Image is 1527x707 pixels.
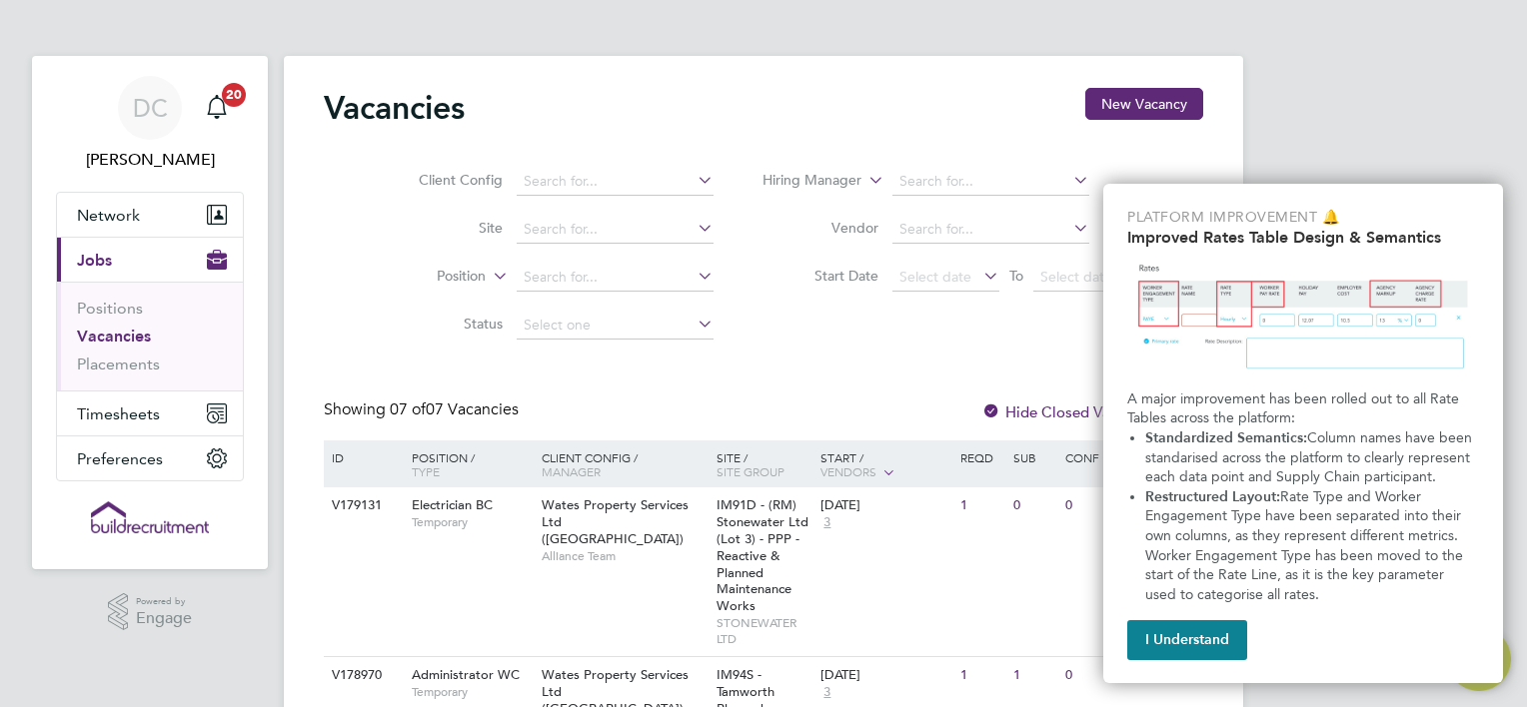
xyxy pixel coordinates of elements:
span: Vendors [820,463,876,479]
span: Timesheets [77,404,160,423]
p: Platform Improvement 🔔 [1127,208,1479,228]
div: [DATE] [820,497,950,514]
label: Hiring Manager [747,171,861,191]
span: Preferences [77,449,163,468]
span: Temporary [412,684,532,700]
p: A major improvement has been rolled out to all Rate Tables across the platform: [1127,389,1479,428]
span: Site Group [717,463,784,479]
label: Vendor [763,219,878,237]
span: 20 [222,83,246,107]
div: ID [327,440,397,474]
input: Search for... [892,216,1089,244]
div: Start / [815,440,955,490]
span: DC [133,95,168,121]
span: To [1003,263,1029,289]
span: Electrician BC [412,496,493,513]
span: Rate Type and Worker Engagement Type have been separated into their own columns, as they represen... [1145,488,1467,603]
a: Vacancies [77,327,151,346]
input: Search for... [517,264,714,292]
span: Select date [899,268,971,286]
div: 1 [1008,657,1060,694]
label: Status [388,315,503,333]
div: 0 [1060,657,1112,694]
span: Alliance Team [542,548,707,564]
span: STONEWATER LTD [717,615,811,646]
a: Go to account details [56,76,244,172]
button: I Understand [1127,620,1247,660]
span: Select date [1040,268,1112,286]
span: Manager [542,463,601,479]
div: Sub [1008,440,1060,474]
h2: Vacancies [324,88,465,128]
img: Updated Rates Table Design & Semantics [1127,255,1479,381]
span: IM91D - (RM) Stonewater Ltd (Lot 3) - PPP - Reactive & Planned Maintenance Works [717,496,808,614]
input: Search for... [892,168,1089,196]
a: Placements [77,354,160,373]
div: 1 [955,487,1007,524]
div: Reqd [955,440,1007,474]
input: Select one [517,312,714,340]
span: Jobs [77,251,112,270]
span: 07 Vacancies [390,399,519,419]
span: 3 [820,514,833,531]
span: Network [77,206,140,225]
div: Conf [1060,440,1112,474]
label: Start Date [763,267,878,285]
label: Hide Closed Vacancies [981,402,1159,421]
input: Search for... [517,168,714,196]
div: Site / [712,440,816,488]
div: Showing [324,399,523,420]
span: Wates Property Services Ltd ([GEOGRAPHIC_DATA]) [542,496,689,547]
label: Position [371,267,486,287]
div: Position / [397,440,537,488]
a: Positions [77,299,143,318]
div: V178970 [327,657,397,694]
span: 07 of [390,399,426,419]
span: Column names have been standarised across the platform to clearly represent each data point and S... [1145,429,1476,485]
input: Search for... [517,216,714,244]
span: Administrator WC [412,666,520,683]
span: 3 [820,684,833,701]
div: Improved Rate Table Semantics [1103,184,1503,683]
span: Temporary [412,514,532,530]
div: V179131 [327,487,397,524]
a: Go to home page [56,501,244,533]
div: [DATE] [820,667,950,684]
span: Engage [136,610,192,627]
div: 1 [955,657,1007,694]
button: New Vacancy [1085,88,1203,120]
div: Client Config / [537,440,712,488]
span: Powered by [136,593,192,610]
nav: Main navigation [32,56,268,569]
strong: Standardized Semantics: [1145,429,1307,446]
label: Site [388,219,503,237]
img: buildrec-logo-retina.png [91,501,209,533]
label: Client Config [388,171,503,189]
div: 0 [1060,487,1112,524]
div: 0 [1008,487,1060,524]
h2: Improved Rates Table Design & Semantics [1127,228,1479,247]
span: Type [412,463,440,479]
strong: Restructured Layout: [1145,488,1280,505]
span: Dan Cardus [56,148,244,172]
